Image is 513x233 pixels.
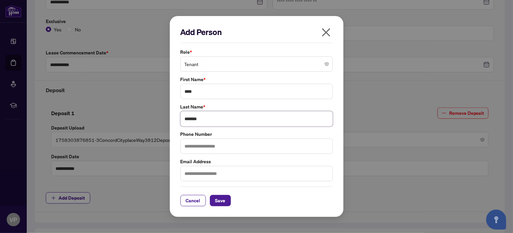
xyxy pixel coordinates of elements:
[180,195,206,206] button: Cancel
[186,195,201,206] span: Cancel
[184,58,329,70] span: Tenant
[325,62,329,66] span: close-circle
[180,76,333,83] label: First Name
[486,210,506,230] button: Open asap
[215,195,226,206] span: Save
[210,195,231,206] button: Save
[180,131,333,138] label: Phone Number
[180,158,333,165] label: Email Address
[180,103,333,110] label: Last Name
[180,48,333,56] label: Role
[321,27,332,38] span: close
[180,27,333,37] h2: Add Person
